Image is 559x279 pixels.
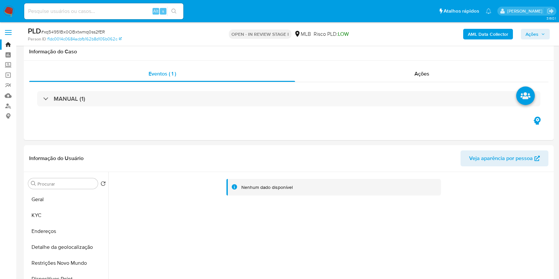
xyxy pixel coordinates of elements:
[26,255,108,271] button: Restrições Novo Mundo
[100,181,106,188] button: Retornar ao pedido padrão
[149,70,176,78] span: Eventos ( 1 )
[24,7,183,16] input: Pesquise usuários ou casos...
[414,70,429,78] span: Ações
[29,48,548,55] h1: Informação do Caso
[37,91,540,106] div: MANUAL (1)
[47,36,122,42] a: f1dc0014c0684acbfb162b8d105b062c
[29,155,84,162] h1: Informação do Usuário
[26,207,108,223] button: KYC
[41,28,105,35] span: # xq54951Bx0OBxtwmq0ss2fER
[461,150,548,166] button: Veja aparência por pessoa
[26,223,108,239] button: Endereços
[241,184,293,191] div: Nenhum dado disponível
[507,8,545,14] p: sara.carvalhaes@mercadopago.com.br
[28,26,41,36] b: PLD
[26,239,108,255] button: Detalhe da geolocalização
[547,8,554,15] a: Sair
[526,29,538,39] span: Ações
[486,8,491,14] a: Notificações
[162,8,164,14] span: s
[444,8,479,15] span: Atalhos rápidos
[229,29,291,39] p: OPEN - IN REVIEW STAGE I
[37,181,95,187] input: Procurar
[463,29,513,39] button: AML Data Collector
[26,192,108,207] button: Geral
[294,30,311,38] div: MLB
[31,181,36,186] button: Procurar
[314,30,349,38] span: Risco PLD:
[153,8,158,14] span: Alt
[28,36,46,42] b: Person ID
[468,29,508,39] b: AML Data Collector
[54,95,85,102] h3: MANUAL (1)
[338,30,349,38] span: LOW
[469,150,533,166] span: Veja aparência por pessoa
[167,7,181,16] button: search-icon
[521,29,550,39] button: Ações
